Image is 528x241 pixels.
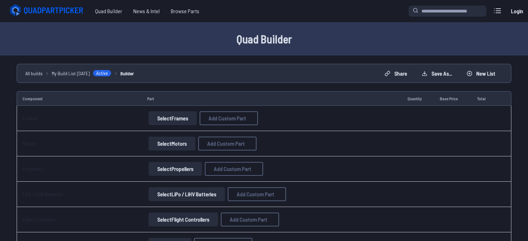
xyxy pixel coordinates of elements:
button: Add Custom Part [198,137,257,150]
a: SelectFrames [147,111,198,125]
span: Add Custom Part [207,141,245,146]
a: SelectLiPo / LiHV Batteries [147,187,226,201]
a: SelectPropellers [147,162,203,176]
button: Save as... [416,68,458,79]
a: Login [509,4,525,18]
td: Quantity [402,91,434,106]
a: Frames [23,115,38,121]
h1: Quad Builder [42,31,486,47]
span: Add Custom Part [230,217,267,222]
td: Part [142,91,402,106]
button: SelectLiPo / LiHV Batteries [149,187,225,201]
a: All builds [25,70,43,77]
a: LiPo / LiHV Batteries [23,191,63,197]
a: Browse Parts [165,4,205,18]
span: Add Custom Part [209,115,246,121]
td: Base Price [434,91,471,106]
a: Quad Builder [90,4,128,18]
a: Propellers [23,166,43,172]
a: Flight Controllers [23,216,56,222]
button: SelectFlight Controllers [149,213,218,226]
td: Total [471,91,497,106]
span: Active [93,70,111,77]
a: My Build List [DATE]Active [52,70,111,77]
button: New List [461,68,501,79]
button: Add Custom Part [228,187,286,201]
a: Motors [23,140,36,146]
a: News & Intel [128,4,165,18]
td: Component [17,91,142,106]
button: Add Custom Part [200,111,258,125]
button: Add Custom Part [221,213,279,226]
span: Add Custom Part [237,191,274,197]
span: Add Custom Part [214,166,251,172]
a: SelectMotors [147,137,197,150]
span: My Build List [DATE] [52,70,90,77]
button: Share [379,68,413,79]
a: Builder [120,70,134,77]
a: SelectFlight Controllers [147,213,219,226]
button: SelectPropellers [149,162,202,176]
button: SelectMotors [149,137,195,150]
button: SelectFrames [149,111,197,125]
button: Add Custom Part [205,162,263,176]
